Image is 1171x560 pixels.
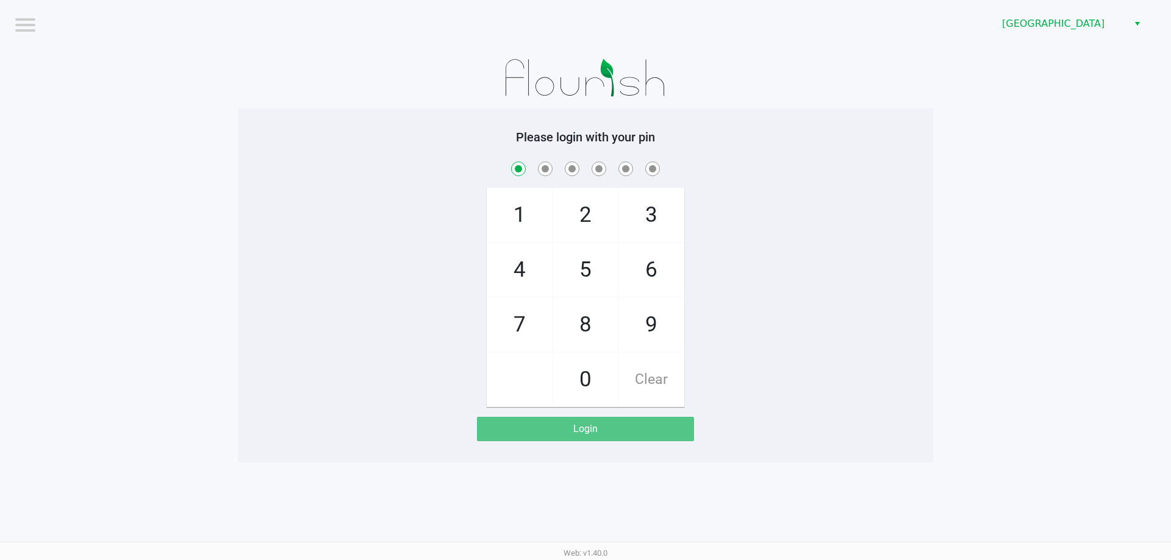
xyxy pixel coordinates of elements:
span: 7 [487,298,552,352]
span: 9 [619,298,684,352]
span: 4 [487,243,552,297]
button: Select [1128,13,1146,35]
span: 2 [553,188,618,242]
span: Clear [619,353,684,406]
span: Web: v1.40.0 [564,548,607,558]
span: 5 [553,243,618,297]
span: 6 [619,243,684,297]
span: 1 [487,188,552,242]
h5: Please login with your pin [247,130,924,144]
span: [GEOGRAPHIC_DATA] [1002,16,1121,31]
span: 3 [619,188,684,242]
span: 8 [553,298,618,352]
span: 0 [553,353,618,406]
